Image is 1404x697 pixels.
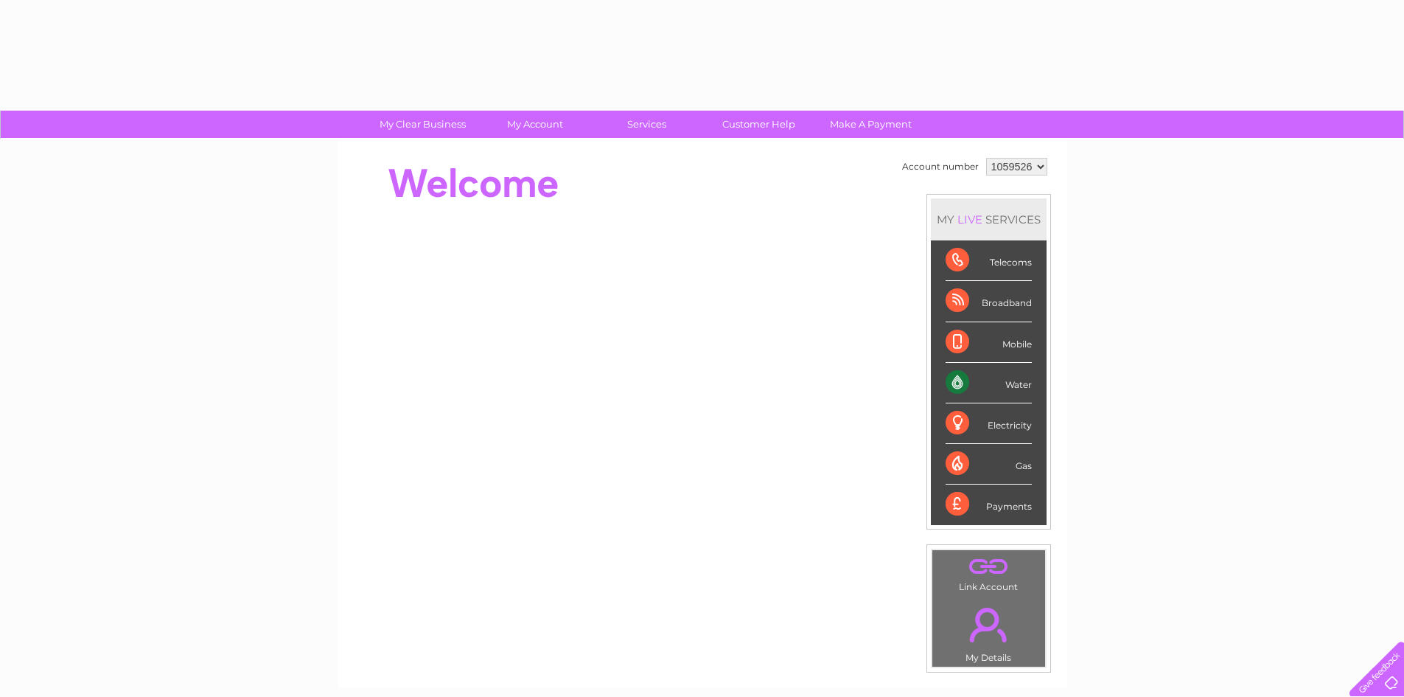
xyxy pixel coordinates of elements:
[946,403,1032,444] div: Electricity
[954,212,985,226] div: LIVE
[810,111,932,138] a: Make A Payment
[946,281,1032,322] div: Broadband
[946,363,1032,403] div: Water
[932,549,1046,596] td: Link Account
[932,595,1046,667] td: My Details
[946,444,1032,485] div: Gas
[931,198,1047,240] div: MY SERVICES
[698,111,820,138] a: Customer Help
[586,111,708,138] a: Services
[946,322,1032,363] div: Mobile
[946,485,1032,524] div: Payments
[946,240,1032,281] div: Telecoms
[936,554,1041,580] a: .
[474,111,596,138] a: My Account
[898,154,982,179] td: Account number
[936,599,1041,651] a: .
[362,111,483,138] a: My Clear Business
